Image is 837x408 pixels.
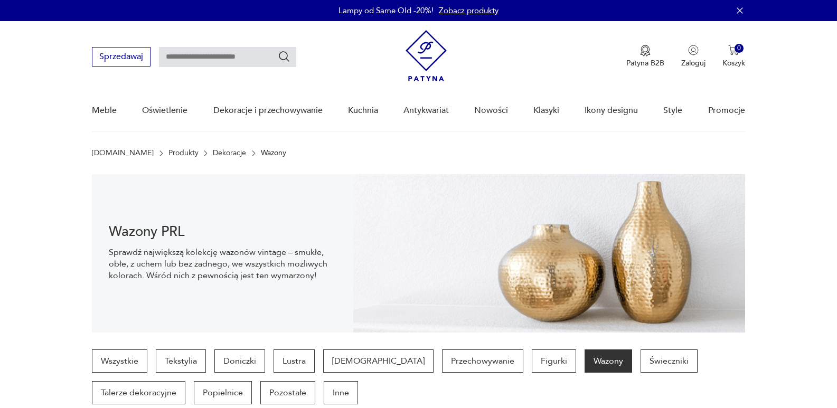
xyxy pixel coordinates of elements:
[474,90,508,131] a: Nowości
[92,54,151,61] a: Sprzedawaj
[442,349,523,373] a: Przechowywanie
[681,58,706,68] p: Zaloguj
[324,381,358,404] a: Inne
[728,45,739,55] img: Ikona koszyka
[142,90,187,131] a: Oświetlenie
[278,50,290,63] button: Szukaj
[585,349,632,373] a: Wazony
[663,90,682,131] a: Style
[92,149,154,157] a: [DOMAIN_NAME]
[261,149,286,157] p: Wazony
[156,349,206,373] a: Tekstylia
[92,349,147,373] a: Wszystkie
[274,349,315,373] a: Lustra
[92,47,151,67] button: Sprzedawaj
[626,58,664,68] p: Patyna B2B
[109,246,336,281] p: Sprawdź największą kolekcję wazonów vintage – smukłe, obłe, z uchem lub bez żadnego, we wszystkic...
[353,174,745,333] img: Wazony vintage
[338,5,434,16] p: Lampy od Same Old -20%!
[532,349,576,373] a: Figurki
[722,58,745,68] p: Koszyk
[640,45,651,56] img: Ikona medalu
[641,349,698,373] a: Świeczniki
[406,30,447,81] img: Patyna - sklep z meblami i dekoracjami vintage
[626,45,664,68] button: Patyna B2B
[92,90,117,131] a: Meble
[688,45,699,55] img: Ikonka użytkownika
[213,149,246,157] a: Dekoracje
[214,349,265,373] a: Doniczki
[109,225,336,238] h1: Wazony PRL
[92,381,185,404] a: Talerze dekoracyjne
[194,381,252,404] a: Popielnice
[735,44,744,53] div: 0
[681,45,706,68] button: Zaloguj
[585,90,638,131] a: Ikony designu
[260,381,315,404] a: Pozostałe
[626,45,664,68] a: Ikona medaluPatyna B2B
[708,90,745,131] a: Promocje
[533,90,559,131] a: Klasyki
[403,90,449,131] a: Antykwariat
[722,45,745,68] button: 0Koszyk
[213,90,323,131] a: Dekoracje i przechowywanie
[168,149,199,157] a: Produkty
[439,5,499,16] a: Zobacz produkty
[348,90,378,131] a: Kuchnia
[323,349,434,373] a: [DEMOGRAPHIC_DATA]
